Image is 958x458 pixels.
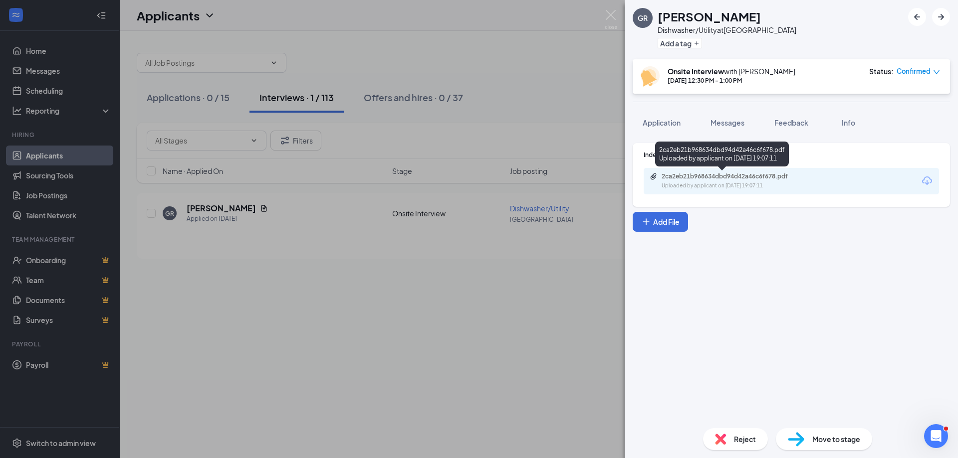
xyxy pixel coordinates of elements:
span: Application [643,118,681,127]
svg: Plus [641,217,651,227]
svg: Download [921,175,933,187]
div: Status : [869,66,894,76]
svg: ArrowLeftNew [911,11,923,23]
span: Move to stage [812,434,860,445]
div: 2ca2eb21b968634dbd94d42a46c6f678.pdf [662,172,801,180]
svg: Plus [694,40,700,46]
span: down [933,69,940,76]
div: [DATE] 12:30 PM - 1:00 PM [668,76,795,85]
b: Onsite Interview [668,67,724,76]
div: 2ca2eb21b968634dbd94d42a46c6f678.pdf Uploaded by applicant on [DATE] 19:07:11 [655,142,789,166]
iframe: Intercom live chat [924,424,948,448]
svg: Paperclip [650,172,658,180]
div: Uploaded by applicant on [DATE] 19:07:11 [662,182,811,190]
button: ArrowLeftNew [908,8,926,26]
span: Feedback [774,118,808,127]
div: Dishwasher/Utility at [GEOGRAPHIC_DATA] [658,25,796,35]
div: Indeed Resume [644,151,939,159]
span: Confirmed [897,66,931,76]
h1: [PERSON_NAME] [658,8,761,25]
div: GR [638,13,648,23]
span: Reject [734,434,756,445]
span: Info [842,118,855,127]
a: Paperclip2ca2eb21b968634dbd94d42a46c6f678.pdfUploaded by applicant on [DATE] 19:07:11 [650,172,811,190]
button: Add FilePlus [633,212,688,232]
svg: ArrowRight [935,11,947,23]
div: with [PERSON_NAME] [668,66,795,76]
button: ArrowRight [932,8,950,26]
span: Messages [711,118,744,127]
button: PlusAdd a tag [658,38,702,48]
